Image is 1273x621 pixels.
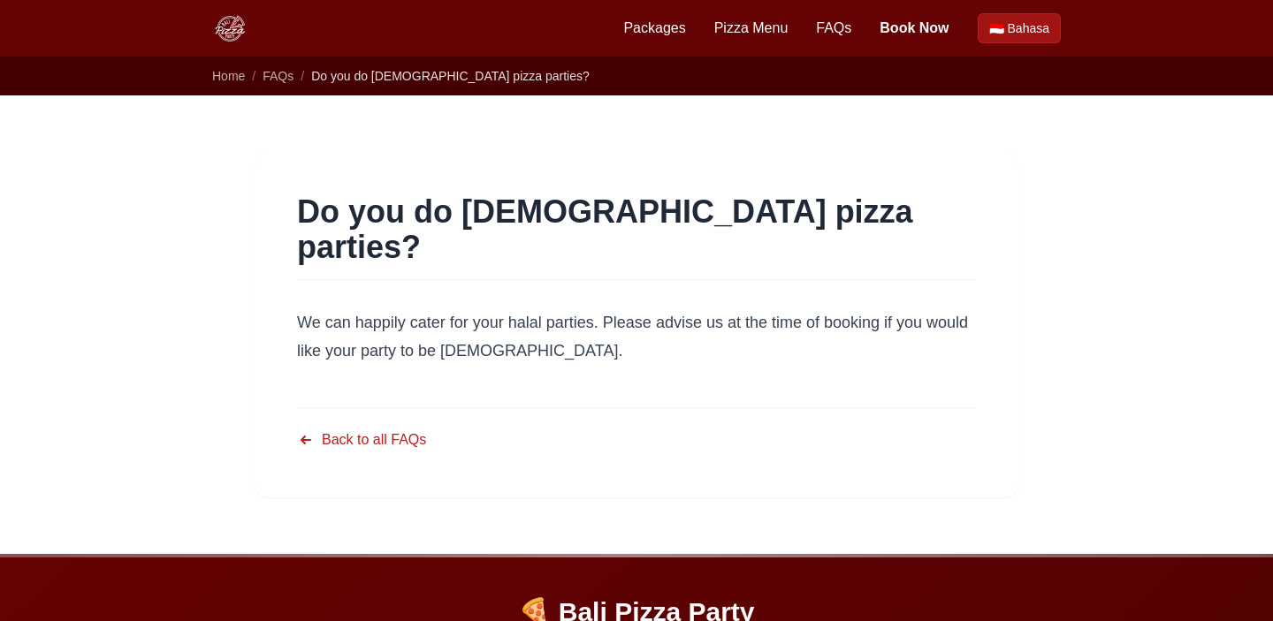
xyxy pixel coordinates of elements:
[311,69,590,83] span: Do you do [DEMOGRAPHIC_DATA] pizza parties?
[297,194,976,265] h1: Do you do [DEMOGRAPHIC_DATA] pizza parties?
[301,67,304,85] li: /
[1008,19,1049,37] span: Bahasa
[623,18,685,39] a: Packages
[816,18,851,39] a: FAQs
[297,308,976,365] p: We can happily cater for your halal parties. Please advise us at the time of booking if you would...
[880,18,949,39] a: Book Now
[978,13,1061,43] a: Beralih ke Bahasa Indonesia
[263,69,293,83] a: FAQs
[714,18,789,39] a: Pizza Menu
[297,429,426,451] a: Back to all FAQs
[252,67,255,85] li: /
[212,69,245,83] a: Home
[212,11,248,46] img: Bali Pizza Party Logo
